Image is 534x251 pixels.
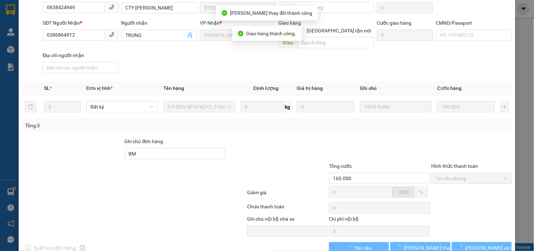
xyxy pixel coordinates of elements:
span: Đã [PERSON_NAME] : [5,44,55,60]
span: user-add [187,32,193,38]
div: Ghi chú nội bộ nhà xe [247,215,327,226]
span: kg [284,101,291,112]
div: Chi phí nội bộ [329,215,430,226]
span: check-circle [238,31,244,36]
th: Ghi chú [357,81,434,95]
span: VP Nhận [200,20,220,26]
div: Chưa thanh toán [246,203,328,215]
span: Tại văn phòng [435,173,507,184]
button: delete [25,101,36,112]
input: 0 [437,101,495,112]
input: 0 [297,101,354,112]
span: Giá trị hàng [297,85,323,91]
div: Giảm giá [246,189,328,201]
div: TỪ [67,22,124,30]
div: Người nhận [121,19,197,27]
span: [PERSON_NAME] thay đổi thành công [230,10,313,16]
span: Định lượng [253,85,278,91]
div: [PERSON_NAME] [6,6,62,22]
span: Tổng cước [329,163,352,169]
span: VND [398,189,408,195]
span: Nhận: [67,6,84,13]
input: Dọc đường [297,37,374,48]
span: loading [458,245,465,250]
button: plus [501,101,509,112]
input: Cước lấy hàng [377,2,433,13]
span: Giao hàng thành công. [246,31,296,36]
span: Giao [279,37,297,48]
span: loading [396,245,404,250]
div: CMND/Passport [436,19,511,27]
span: Bất kỳ [90,102,153,112]
span: phone [109,32,114,37]
span: Đơn vị tính [86,85,113,91]
label: Cước giao hàng [377,20,412,26]
div: [PERSON_NAME] [67,6,124,22]
input: Địa chỉ của người nhận [43,62,118,73]
span: SL [44,85,50,91]
span: Lấy [279,2,295,13]
span: phone [109,4,114,10]
span: info-circle [80,245,85,250]
label: Ghi chú đơn hàng [125,139,163,144]
span: [GEOGRAPHIC_DATA] tận nơi [304,27,374,35]
span: loading [347,245,354,250]
span: Tên hàng [163,85,184,91]
input: Ghi Chú [360,101,432,112]
span: check-circle [222,10,227,16]
div: Tổng: 3 [25,122,207,129]
input: Cước giao hàng [377,30,433,41]
span: Cước hàng [437,85,461,91]
span: % [419,189,423,195]
label: Hình thức thanh toán [431,163,478,169]
div: Địa chỉ người nhận [43,51,118,59]
input: VD: Bàn, Ghế [163,101,235,112]
span: Hồ Chí Minh [204,2,271,13]
span: Gửi: [6,6,17,13]
div: SĐT Người Nhận [43,19,118,27]
input: Ghi chú đơn hàng [125,148,226,159]
input: Dọc đường [295,2,374,13]
div: ANH DŨNG [6,22,62,30]
span: Ngã Tư Huyện [204,30,271,41]
span: Giao hàng [279,20,301,26]
div: 30.000 [5,44,63,68]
